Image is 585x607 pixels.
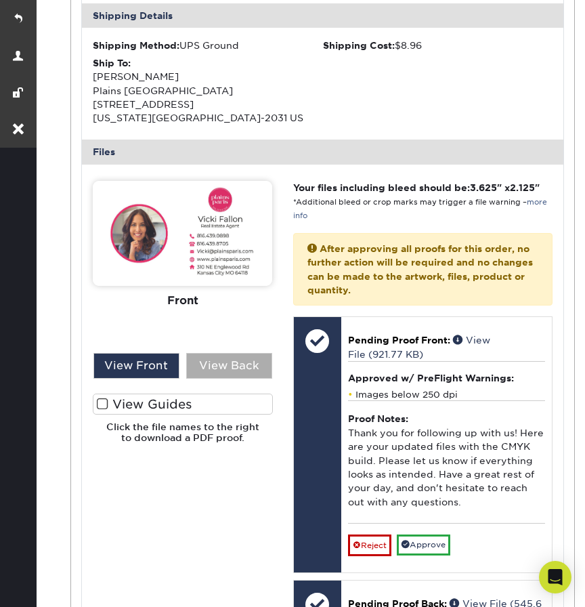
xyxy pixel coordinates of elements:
[510,182,535,193] span: 2.125
[93,421,272,455] h6: Click the file names to the right to download a PDF proof.
[82,3,563,28] div: Shipping Details
[348,535,391,556] a: Reject
[348,335,490,359] a: View File (921.77 KB)
[93,56,322,125] div: [PERSON_NAME] Plains [GEOGRAPHIC_DATA] [STREET_ADDRESS] [US_STATE][GEOGRAPHIC_DATA]-2031 US
[323,39,552,52] div: $8.96
[348,400,545,522] div: Thank you for following up with us! Here are your updated files with the CMYK build. Please let u...
[539,561,571,593] div: Open Intercom Messenger
[93,39,322,52] div: UPS Ground
[348,413,408,424] strong: Proof Notes:
[93,58,131,68] strong: Ship To:
[348,373,545,383] h4: Approved w/ PreFlight Warnings:
[293,198,547,220] small: *Additional bleed or crop marks may trigger a file warning –
[307,243,533,295] strong: After approving all proofs for this order, no further action will be required and no changes can ...
[93,353,179,379] div: View Front
[293,182,540,193] strong: Your files including bleed should be: " x "
[470,182,497,193] span: 3.625
[93,394,272,415] label: View Guides
[323,40,395,51] strong: Shipping Cost:
[93,40,179,51] strong: Shipping Method:
[348,335,450,346] span: Pending Proof Front:
[93,286,272,316] div: Front
[397,535,450,556] a: Approve
[186,353,272,379] div: View Back
[82,140,563,164] div: Files
[348,389,545,400] li: Images below 250 dpi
